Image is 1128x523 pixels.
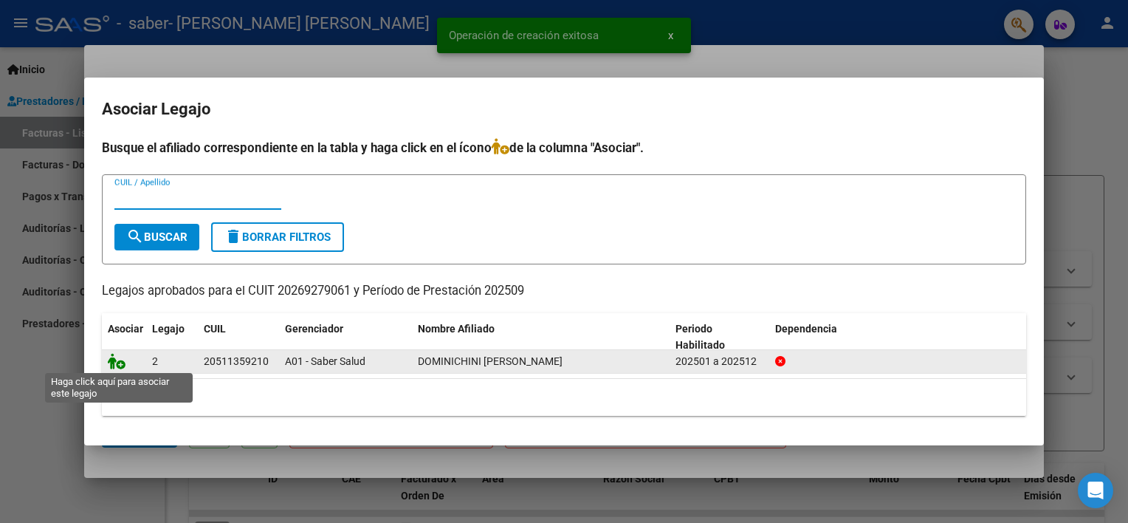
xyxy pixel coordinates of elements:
datatable-header-cell: Nombre Afiliado [412,313,670,362]
div: Open Intercom Messenger [1078,473,1113,508]
div: 202501 a 202512 [675,353,763,370]
span: CUIL [204,323,226,335]
span: Asociar [108,323,143,335]
span: Borrar Filtros [224,230,331,244]
datatable-header-cell: Periodo Habilitado [670,313,769,362]
h2: Asociar Legajo [102,95,1026,123]
datatable-header-cell: CUIL [198,313,279,362]
span: Buscar [126,230,188,244]
span: Gerenciador [285,323,343,335]
button: Buscar [114,224,199,250]
span: Nombre Afiliado [418,323,495,335]
datatable-header-cell: Dependencia [769,313,1027,362]
datatable-header-cell: Asociar [102,313,146,362]
span: DOMINICHINI EZEQUIEL [418,355,563,367]
span: Periodo Habilitado [675,323,725,352]
span: A01 - Saber Salud [285,355,365,367]
span: Legajo [152,323,185,335]
mat-icon: delete [224,228,242,245]
div: 20511359210 [204,353,269,370]
span: 2 [152,355,158,367]
mat-icon: search [126,228,144,245]
h4: Busque el afiliado correspondiente en la tabla y haga click en el ícono de la columna "Asociar". [102,138,1026,157]
datatable-header-cell: Gerenciador [279,313,412,362]
p: Legajos aprobados para el CUIT 20269279061 y Período de Prestación 202509 [102,282,1026,301]
div: 1 registros [102,379,1026,416]
span: Dependencia [775,323,837,335]
button: Borrar Filtros [211,222,344,252]
datatable-header-cell: Legajo [146,313,198,362]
